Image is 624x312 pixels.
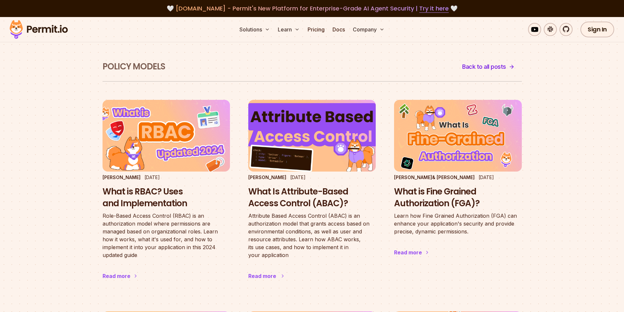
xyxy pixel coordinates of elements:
div: 🤍 🤍 [16,4,608,13]
h3: What is RBAC? Uses and Implementation [103,186,230,210]
a: What is RBAC? Uses and Implementation[PERSON_NAME][DATE]What is RBAC? Uses and ImplementationRole... [103,100,230,293]
a: Docs [330,23,348,36]
a: What is Fine Grained Authorization (FGA)?[PERSON_NAME]& [PERSON_NAME][DATE]What is Fine Grained A... [394,100,521,270]
img: What is Fine Grained Authorization (FGA)? [394,100,521,172]
button: Solutions [237,23,273,36]
p: [PERSON_NAME] [103,174,141,181]
h3: What Is Attribute-Based Access Control (ABAC)? [248,186,376,210]
time: [DATE] [144,174,160,180]
time: [DATE] [290,174,306,180]
p: [PERSON_NAME] & [PERSON_NAME] [394,174,475,181]
a: Sign In [580,22,614,37]
p: Learn how Fine Grained Authorization (FGA) can enhance your application's security and provide pr... [394,212,521,235]
div: Read more [248,272,276,280]
a: Back to all posts [455,59,522,75]
p: [PERSON_NAME] [248,174,286,181]
h1: Policy Models [103,61,165,73]
div: Read more [394,248,422,256]
img: What is RBAC? Uses and Implementation [103,100,230,172]
span: [DOMAIN_NAME] - Permit's New Platform for Enterprise-Grade AI Agent Security | [176,4,449,12]
h3: What is Fine Grained Authorization (FGA)? [394,186,521,210]
a: What Is Attribute-Based Access Control (ABAC)?[PERSON_NAME][DATE]What Is Attribute-Based Access C... [248,100,376,293]
span: Back to all posts [462,62,506,71]
p: Role-Based Access Control (RBAC) is an authorization model where permissions are managed based on... [103,212,230,259]
a: Try it here [419,4,449,13]
a: Pricing [305,23,327,36]
div: Read more [103,272,130,280]
img: What Is Attribute-Based Access Control (ABAC)? [242,96,382,175]
p: Attribute Based Access Control (ABAC) is an authorization model that grants access based on envir... [248,212,376,259]
button: Company [350,23,387,36]
img: Permit logo [7,18,71,41]
time: [DATE] [479,174,494,180]
button: Learn [275,23,302,36]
